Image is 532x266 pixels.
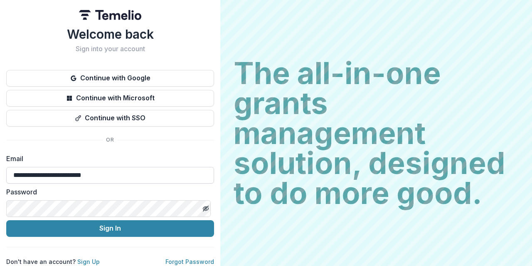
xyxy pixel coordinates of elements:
[6,27,214,42] h1: Welcome back
[6,220,214,237] button: Sign In
[6,187,209,197] label: Password
[6,90,214,107] button: Continue with Microsoft
[6,257,100,266] p: Don't have an account?
[6,45,214,53] h2: Sign into your account
[6,70,214,87] button: Continue with Google
[79,10,141,20] img: Temelio
[199,202,212,215] button: Toggle password visibility
[6,154,209,164] label: Email
[6,110,214,127] button: Continue with SSO
[77,258,100,265] a: Sign Up
[165,258,214,265] a: Forgot Password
